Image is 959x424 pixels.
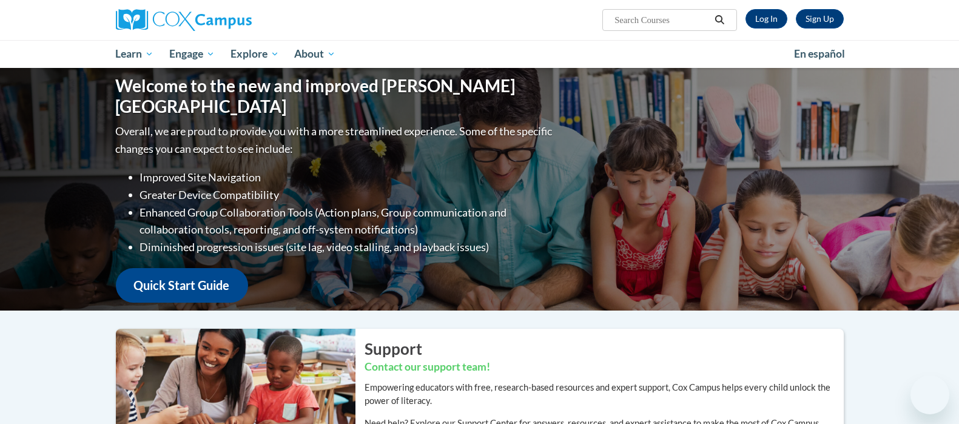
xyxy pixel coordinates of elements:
a: En español [786,41,853,67]
li: Diminished progression issues (site lag, video stalling, and playback issues) [140,238,556,256]
li: Greater Device Compatibility [140,186,556,204]
a: Cox Campus [116,9,346,31]
p: Overall, we are proud to provide you with a more streamlined experience. Some of the specific cha... [116,123,556,158]
a: Log In [745,9,787,29]
img: Cox Campus [116,9,252,31]
span: Learn [115,47,153,61]
a: Engage [161,40,223,68]
iframe: Button to launch messaging window [910,375,949,414]
li: Enhanced Group Collaboration Tools (Action plans, Group communication and collaboration tools, re... [140,204,556,239]
span: En español [794,47,845,60]
a: Learn [108,40,162,68]
h1: Welcome to the new and improved [PERSON_NAME][GEOGRAPHIC_DATA] [116,76,556,116]
span: Explore [230,47,279,61]
h2: Support [365,338,844,360]
a: About [286,40,343,68]
a: Explore [223,40,287,68]
input: Search Courses [613,13,710,27]
p: Empowering educators with free, research-based resources and expert support, Cox Campus helps eve... [365,381,844,408]
div: Main menu [98,40,862,68]
button: Search [710,13,729,27]
span: About [294,47,335,61]
a: Register [796,9,844,29]
li: Improved Site Navigation [140,169,556,186]
h3: Contact our support team! [365,360,844,375]
span: Engage [169,47,215,61]
a: Quick Start Guide [116,268,248,303]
